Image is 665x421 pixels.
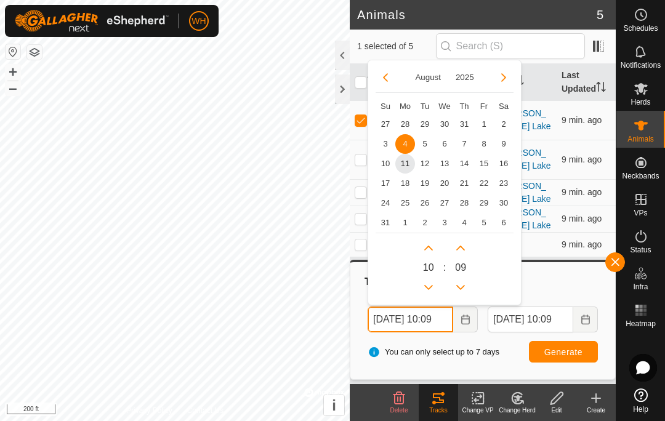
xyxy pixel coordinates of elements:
td: 13 [435,154,454,174]
td: 21 [454,174,474,193]
td: 25 [395,193,415,213]
span: Status [630,246,651,254]
a: Privacy Policy [126,405,172,416]
span: You can only select up to 7 days [368,346,499,358]
span: 14 [454,154,474,174]
td: 1 [395,213,415,233]
td: 7 [454,134,474,154]
button: Map Layers [27,45,42,60]
span: Th [459,102,469,111]
p-button: Previous Minute [451,278,470,297]
span: Generate [544,347,582,357]
span: 20 [435,174,454,193]
button: – [6,81,20,95]
div: Change VP [458,406,498,415]
td: 6 [435,134,454,154]
td: 27 [435,193,454,213]
div: Change Herd [498,406,537,415]
td: 11 [395,154,415,174]
span: Delete [390,407,408,414]
td: 31 [376,213,395,233]
div: Tracks [363,275,603,289]
a: [PERSON_NAME] Lake [502,181,551,204]
h2: Animals [357,7,597,22]
span: 17 [376,174,395,193]
span: We [438,102,450,111]
th: Last Updated [557,64,616,101]
span: Schedules [623,25,658,32]
span: 28 [395,114,415,134]
button: Next Month [494,68,514,87]
span: 3 [435,213,454,233]
td: 8 [474,134,494,154]
td: 19 [415,174,435,193]
a: [PERSON_NAME] Lake [502,108,551,131]
div: Tracks [419,406,458,415]
td: 2 [494,114,514,134]
span: Herds [631,98,650,106]
span: 0 9 [455,260,466,275]
td: 12 [415,154,435,174]
button: Choose Date [453,307,478,332]
span: Sa [499,102,509,111]
span: Aug 11, 2025 at 10:01 AM [562,154,602,164]
span: i [332,397,336,414]
button: Choose Date [573,307,598,332]
td: 29 [474,193,494,213]
span: Help [633,406,648,413]
span: 3 [376,134,395,154]
span: WH [191,15,206,28]
span: Infra [633,283,648,291]
span: 31 [454,114,474,134]
span: 5 [597,6,603,24]
td: 5 [474,213,494,233]
td: 29 [415,114,435,134]
td: 10 [376,154,395,174]
td: 24 [376,193,395,213]
td: 16 [494,154,514,174]
span: Notifications [621,62,661,69]
button: Choose Month [410,70,446,84]
span: VPs [634,209,647,217]
button: Choose Year [451,70,479,84]
span: 4 [395,134,415,154]
a: [PERSON_NAME] Lake [502,207,551,230]
span: 26 [415,193,435,213]
td: 28 [454,193,474,213]
a: [PERSON_NAME] Lake [502,148,551,170]
span: Aug 11, 2025 at 10:01 AM [562,239,602,249]
button: i [324,395,344,415]
td: 15 [474,154,494,174]
p-button: Next Hour [419,238,438,258]
td: 23 [494,174,514,193]
button: Generate [529,341,598,363]
span: Neckbands [622,172,659,180]
td: 1 [474,114,494,134]
input: Search (S) [436,33,585,59]
div: Create [576,406,616,415]
button: + [6,65,20,79]
td: 22 [474,174,494,193]
span: Fr [480,102,488,111]
td: 18 [395,174,415,193]
td: 4 [454,213,474,233]
td: 30 [435,114,454,134]
td: 9 [494,134,514,154]
td: 6 [494,213,514,233]
td: 30 [494,193,514,213]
